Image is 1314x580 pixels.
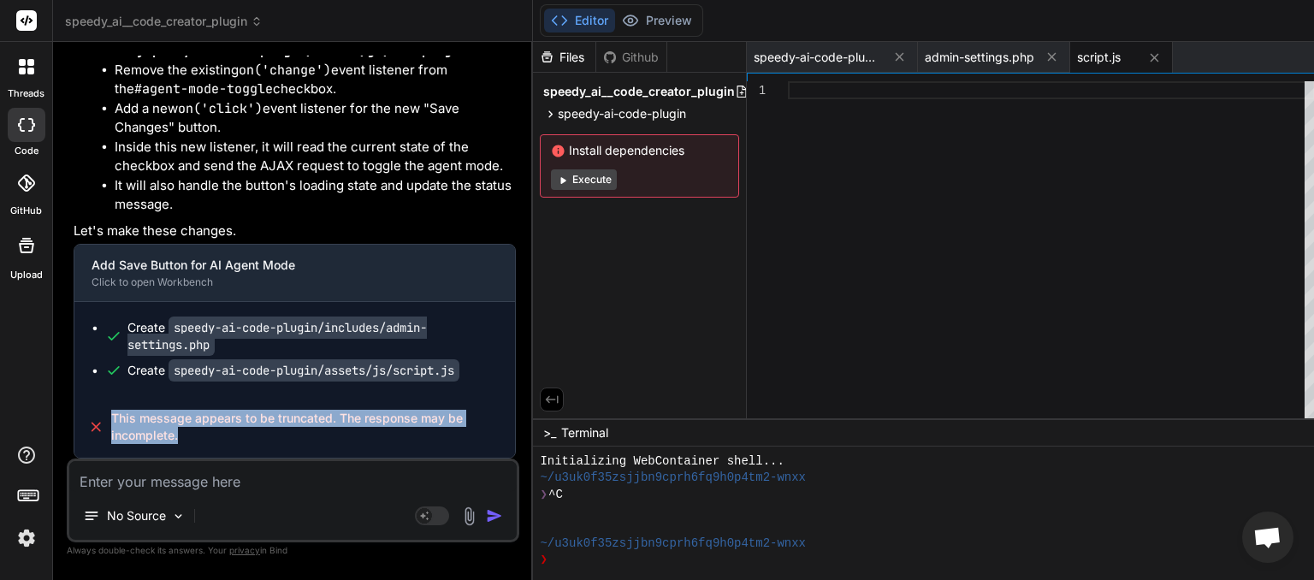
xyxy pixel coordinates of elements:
[127,319,498,353] div: Create
[115,138,516,176] li: Inside this new listener, it will read the current state of the checkbox and send the AJAX reques...
[540,453,784,470] span: Initializing WebContainer shell...
[12,524,41,553] img: settings
[543,83,735,100] span: speedy_ai__code_creator_plugin
[134,80,273,98] code: #agent-mode-toggle
[65,13,263,30] span: speedy_ai__code_creator_plugin
[178,100,263,117] code: on('click')
[1242,512,1293,563] a: Open chat
[10,268,43,282] label: Upload
[115,176,516,215] li: It will also handle the button's loading state and update the status message.
[87,41,516,215] li: :
[747,81,766,99] div: 1
[558,105,686,122] span: speedy-ai-code-plugin
[540,487,548,503] span: ❯
[111,410,502,444] span: This message appears to be truncated. The response may be incomplete.
[548,487,563,503] span: ^C
[67,542,519,559] p: Always double-check its answers. Your in Bind
[615,9,699,33] button: Preview
[540,536,806,552] span: ~/u3uk0f35zsjjbn9cprh6fq9h0p4tm2-wnxx
[1077,49,1121,66] span: script.js
[15,144,38,158] label: code
[127,362,459,379] div: Create
[754,49,882,66] span: speedy-ai-code-plugin.php
[169,359,459,382] code: speedy-ai-code-plugin/assets/js/script.js
[115,99,516,138] li: Add a new event listener for the new "Save Changes" button.
[540,470,806,486] span: ~/u3uk0f35zsjjbn9cprh6fq9h0p4tm2-wnxx
[74,245,488,301] button: Add Save Button for AI Agent ModeClick to open Workbench
[74,222,516,241] p: Let's make these changes.
[115,61,516,99] li: Remove the existing event listener from the checkbox.
[551,169,617,190] button: Execute
[8,86,44,101] label: threads
[92,257,471,274] div: Add Save Button for AI Agent Mode
[127,317,427,356] code: speedy-ai-code-plugin/includes/admin-settings.php
[459,506,479,526] img: attachment
[533,49,595,66] div: Files
[540,552,548,568] span: ❯
[171,509,186,524] img: Pick Models
[543,424,556,441] span: >_
[544,9,615,33] button: Editor
[551,142,728,159] span: Install dependencies
[229,545,260,555] span: privacy
[925,49,1034,66] span: admin-settings.php
[596,49,666,66] div: Github
[101,42,460,58] strong: Modify
[486,507,503,524] img: icon
[92,275,471,289] div: Click to open Workbench
[239,62,331,79] code: on('change')
[561,424,608,441] span: Terminal
[107,507,166,524] p: No Source
[10,204,42,218] label: GitHub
